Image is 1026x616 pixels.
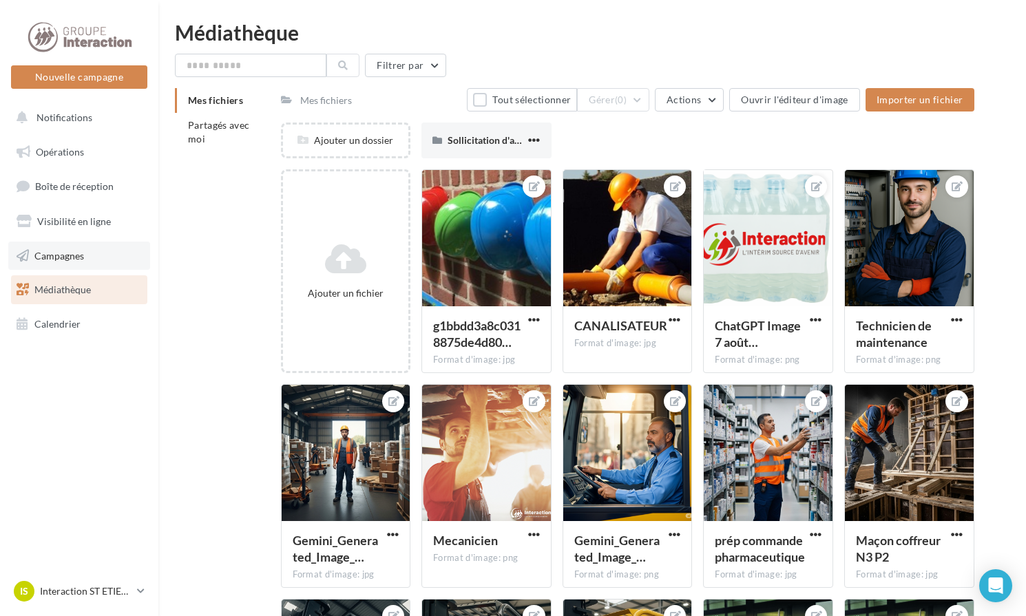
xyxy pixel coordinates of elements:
[8,242,150,270] a: Campagnes
[715,354,821,366] div: Format d'image: png
[467,88,577,111] button: Tout sélectionner
[175,22,1009,43] div: Médiathèque
[615,94,627,105] span: (0)
[293,569,399,581] div: Format d'image: jpg
[8,103,145,132] button: Notifications
[715,318,801,350] span: ChatGPT Image 7 août 2025, 10_24_27
[574,569,681,581] div: Format d'image: png
[20,584,28,598] span: IS
[433,533,498,548] span: Mecanicien
[574,337,681,350] div: Format d'image: jpg
[433,354,540,366] div: Format d'image: jpg
[8,138,150,167] a: Opérations
[36,111,92,123] span: Notifications
[35,180,114,192] span: Boîte de réception
[37,215,111,227] span: Visibilité en ligne
[300,94,352,107] div: Mes fichiers
[979,569,1012,602] div: Open Intercom Messenger
[8,310,150,339] a: Calendrier
[729,88,859,111] button: Ouvrir l'éditeur d'image
[293,533,378,564] span: Gemini_Generated_Image_o4g8l8o4g8l8o4g8
[574,533,660,564] span: Gemini_Generated_Image_bzsj8bzsj8bzsj8b
[36,146,84,158] span: Opérations
[577,88,649,111] button: Gérer(0)
[574,318,667,333] span: CANALISATEUR
[8,207,150,236] a: Visibilité en ligne
[715,569,821,581] div: Format d'image: jpg
[433,318,521,350] span: g1bbdd3a8c0318875de4d800aa3f6ff7f51a4200e09a2747e1e07872d424adeb1144af5c2671df93f802bc9af81fd348c...
[433,552,540,564] div: Format d'image: png
[8,171,150,201] a: Boîte de réception
[856,318,932,350] span: Technicien de maintenance
[289,286,404,300] div: Ajouter un fichier
[8,275,150,304] a: Médiathèque
[856,354,963,366] div: Format d'image: png
[856,569,963,581] div: Format d'image: jpg
[188,94,243,106] span: Mes fichiers
[40,584,132,598] p: Interaction ST ETIENNE
[34,249,84,261] span: Campagnes
[655,88,724,111] button: Actions
[877,94,963,105] span: Importer un fichier
[365,54,446,77] button: Filtrer par
[715,533,805,564] span: prép commande pharmaceutique
[866,88,974,111] button: Importer un fichier
[856,533,941,564] span: Maçon coffreur N3 P2
[448,134,526,146] span: Sollicitation d'avis
[667,94,701,105] span: Actions
[188,119,250,145] span: Partagés avec moi
[11,65,147,89] button: Nouvelle campagne
[11,578,147,604] a: IS Interaction ST ETIENNE
[34,284,91,295] span: Médiathèque
[34,318,81,330] span: Calendrier
[283,134,409,147] div: Ajouter un dossier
